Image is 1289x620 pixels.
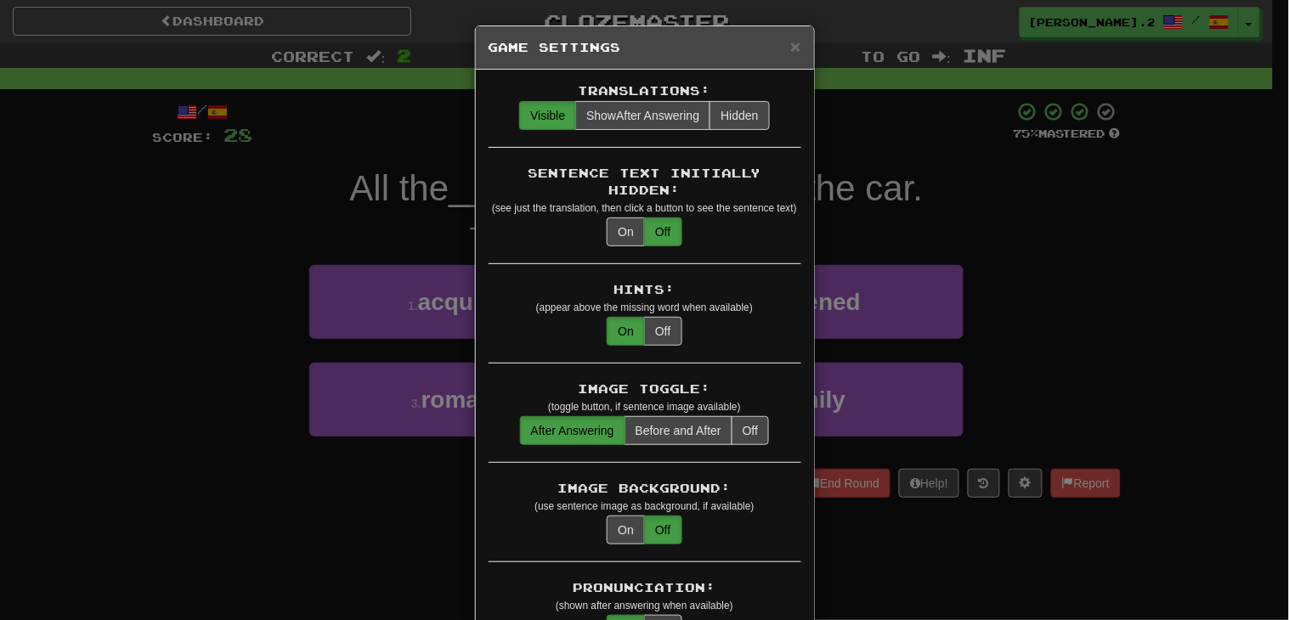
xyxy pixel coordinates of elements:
small: (toggle button, if sentence image available) [548,401,741,413]
span: After Answering [586,109,699,122]
button: Off [644,317,681,346]
button: On [607,516,645,544]
div: translations [520,416,770,445]
div: Sentence Text Initially Hidden: [489,165,801,199]
button: On [607,317,645,346]
div: Image Toggle: [489,380,801,397]
span: Show [586,109,616,122]
button: Off [732,416,769,445]
small: (use sentence image as background, if available) [534,500,754,512]
button: Off [644,217,681,246]
div: translations [607,516,681,544]
h5: Game Settings [489,39,801,56]
button: Close [790,37,800,55]
button: ShowAfter Answering [575,101,710,130]
button: On [607,217,645,246]
div: Translations: [489,82,801,99]
small: (shown after answering when available) [556,600,733,612]
button: Hidden [710,101,769,130]
span: × [790,37,800,56]
button: Before and After [625,416,732,445]
small: (see just the translation, then click a button to see the sentence text) [492,202,797,214]
div: Pronunciation: [489,579,801,596]
button: Visible [519,101,576,130]
div: Image Background: [489,480,801,497]
small: (appear above the missing word when available) [536,302,753,313]
div: Hints: [489,281,801,298]
button: Off [644,516,681,544]
div: translations [519,101,769,130]
button: After Answering [520,416,625,445]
